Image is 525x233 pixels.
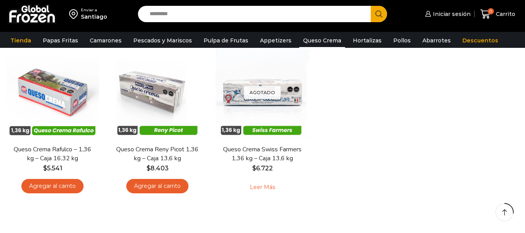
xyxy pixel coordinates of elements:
[494,10,515,18] span: Carrito
[220,145,304,163] a: Queso Crema Swiss Farmers 1,36 kg – Caja 13,6 kg
[43,165,47,172] span: $
[43,165,62,172] bdi: 5.541
[115,145,199,163] a: Queso Crema Reny Picot 1,36 kg – Caja 13,6 kg
[147,165,150,172] span: $
[126,179,188,193] a: Agregar al carrito: “Queso Crema Reny Picot 1,36 kg - Caja 13,6 kg”
[371,6,387,22] button: Search button
[21,179,84,193] a: Agregar al carrito: “Queso Crema Rafulco - 1,36 kg - Caja 16,32 kg”
[244,86,281,99] p: Agotado
[238,179,287,195] a: Leé más sobre “Queso Crema Swiss Farmers 1,36 kg - Caja 13,6 kg”
[147,165,169,172] bdi: 8.403
[81,13,107,21] div: Santiago
[478,5,517,23] a: 0 Carrito
[423,6,471,22] a: Iniciar sesión
[39,33,82,48] a: Papas Fritas
[389,33,415,48] a: Pollos
[81,7,107,13] div: Enviar a
[349,33,385,48] a: Hortalizas
[459,33,502,48] a: Descuentos
[86,33,126,48] a: Camarones
[299,33,345,48] a: Queso Crema
[256,33,295,48] a: Appetizers
[252,165,256,172] span: $
[10,145,94,163] a: Queso Crema Rafulco – 1,36 kg – Caja 16,32 kg
[252,165,273,172] bdi: 6.722
[431,10,471,18] span: Iniciar sesión
[129,33,196,48] a: Pescados y Mariscos
[69,7,81,21] img: address-field-icon.svg
[488,8,494,14] span: 0
[200,33,252,48] a: Pulpa de Frutas
[7,33,35,48] a: Tienda
[419,33,455,48] a: Abarrotes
